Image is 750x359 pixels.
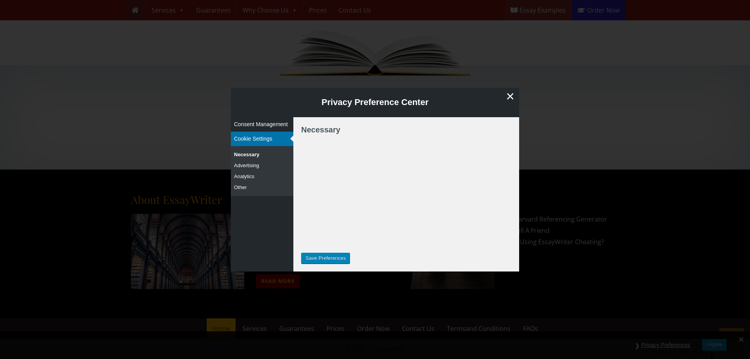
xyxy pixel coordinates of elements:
[231,149,293,160] button: Necessary
[231,160,293,171] button: Advertising
[231,132,293,146] button: Cookie Settings
[301,253,350,264] input: Save Preferences
[231,182,293,193] button: Other
[301,125,344,134] h4: Necessary
[231,171,293,182] button: Analytics
[231,117,293,132] button: Consent Management
[321,97,429,107] h3: Privacy Preference Center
